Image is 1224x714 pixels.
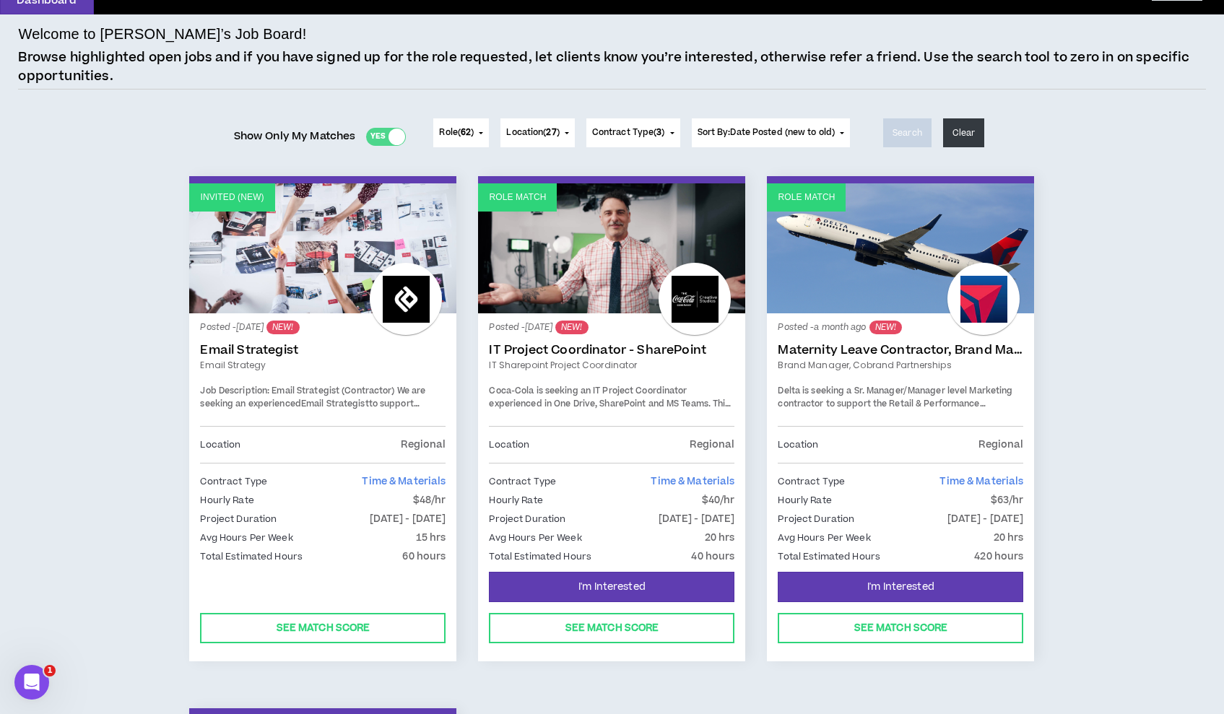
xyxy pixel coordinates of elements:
p: Location [200,437,240,453]
p: Regional [690,437,734,453]
p: $40/hr [702,492,735,508]
p: Avg Hours Per Week [778,530,870,546]
p: Project Duration [200,511,277,527]
span: Time & Materials [362,474,446,489]
p: 60 hours [402,549,446,565]
p: Avg Hours Per Week [489,530,581,546]
iframe: Intercom live chat [14,665,49,700]
p: Contract Type [489,474,556,489]
strong: Job Description: Email Strategist (Contractor) [200,385,394,397]
a: Invited (new) [189,183,456,313]
button: Clear [943,118,985,147]
span: I'm Interested [578,580,646,594]
span: Location ( ) [506,126,559,139]
button: See Match Score [778,613,1023,643]
p: Posted - a month ago [778,321,1023,334]
p: Hourly Rate [200,492,253,508]
span: I'm Interested [867,580,934,594]
span: Time & Materials [651,474,734,489]
span: Show Only My Matches [234,126,356,147]
p: Location [489,437,529,453]
a: IT Sharepoint Project Coordinator [489,359,734,372]
sup: NEW! [266,321,299,334]
a: Brand Manager, Cobrand Partnerships [778,359,1023,372]
a: Role Match [478,183,745,313]
a: Email Strategy [200,359,446,372]
sup: NEW! [869,321,902,334]
span: We are seeking an experienced [200,385,425,410]
a: Maternity Leave Contractor, Brand Marketing Manager (Cobrand Partnerships) [778,343,1023,357]
a: Email Strategist [200,343,446,357]
p: Total Estimated Hours [200,549,303,565]
p: Posted - [DATE] [200,321,446,334]
p: Regional [978,437,1023,453]
span: 1 [44,665,56,676]
p: $48/hr [413,492,446,508]
strong: Email Strategist [301,398,369,410]
button: I'm Interested [778,572,1023,602]
p: 420 hours [974,549,1023,565]
a: IT Project Coordinator - SharePoint [489,343,734,357]
p: Hourly Rate [778,492,831,508]
p: [DATE] - [DATE] [947,511,1024,527]
button: Contract Type(3) [586,118,680,147]
button: Location(27) [500,118,574,147]
span: Role ( ) [439,126,474,139]
span: Sort By: Date Posted (new to old) [698,126,835,139]
p: Project Duration [489,511,565,527]
sup: NEW! [555,321,588,334]
span: Coca-Cola is seeking an IT Project Coordinator experienced in One Drive, SharePoint and MS Teams.... [489,385,731,448]
p: 20 hrs [994,530,1024,546]
span: 3 [656,126,661,139]
p: $63/hr [991,492,1024,508]
p: 40 hours [691,549,734,565]
button: Sort By:Date Posted (new to old) [692,118,851,147]
span: Contract Type ( ) [592,126,665,139]
button: See Match Score [489,613,734,643]
button: See Match Score [200,613,446,643]
p: Total Estimated Hours [489,549,591,565]
p: [DATE] - [DATE] [659,511,735,527]
p: Contract Type [778,474,845,489]
p: Contract Type [200,474,267,489]
button: Search [883,118,932,147]
p: [DATE] - [DATE] [370,511,446,527]
p: Regional [401,437,446,453]
p: 15 hrs [416,530,446,546]
h4: Welcome to [PERSON_NAME]’s Job Board! [18,23,306,45]
button: Role(62) [433,118,489,147]
p: Role Match [489,191,546,204]
span: 27 [546,126,556,139]
p: Project Duration [778,511,854,527]
p: Avg Hours Per Week [200,530,292,546]
p: Role Match [778,191,835,204]
p: Posted - [DATE] [489,321,734,334]
p: Location [778,437,818,453]
p: Hourly Rate [489,492,542,508]
button: I'm Interested [489,572,734,602]
p: Invited (new) [200,191,264,204]
p: Total Estimated Hours [778,549,880,565]
span: 62 [461,126,471,139]
span: Delta is seeking a Sr. Manager/Manager level Marketing contractor to support the Retail & Perform... [778,385,1013,435]
a: Role Match [767,183,1034,313]
span: Time & Materials [939,474,1023,489]
p: Browse highlighted open jobs and if you have signed up for the role requested, let clients know y... [18,48,1205,85]
p: 20 hrs [705,530,735,546]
